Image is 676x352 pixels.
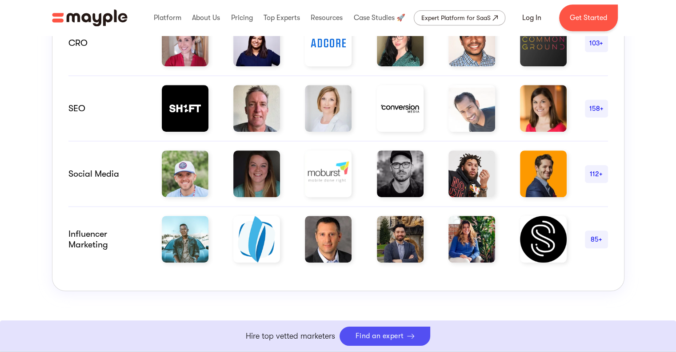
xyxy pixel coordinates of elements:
[261,4,302,32] div: Top Experts
[152,4,184,32] div: Platform
[68,38,144,49] div: CRO
[68,229,144,250] div: Influencer marketing
[52,9,128,26] a: home
[559,4,618,31] a: Get Started
[585,103,608,114] div: 158+
[308,4,345,32] div: Resources
[190,4,222,32] div: About Us
[585,38,608,49] div: 103+
[228,4,255,32] div: Pricing
[585,169,608,179] div: 112+
[585,234,608,245] div: 85+
[68,103,144,114] div: SEO
[52,9,128,26] img: Mayple logo
[68,169,144,179] div: Social Media
[516,249,676,352] iframe: Chat Widget
[421,12,491,23] div: Expert Platform for SaaS
[512,7,552,28] a: Log In
[414,10,505,25] a: Expert Platform for SaaS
